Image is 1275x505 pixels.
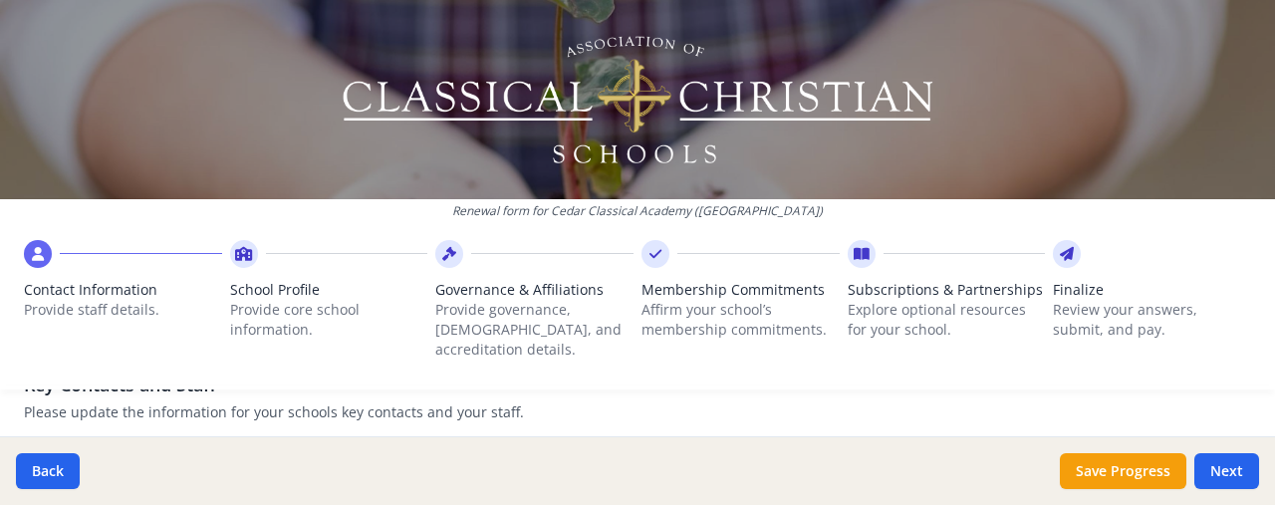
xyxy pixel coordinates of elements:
p: Explore optional resources for your school. [848,300,1046,340]
p: Provide staff details. [24,300,222,320]
button: Back [16,453,80,489]
img: Logo [340,30,936,169]
span: Governance & Affiliations [435,280,634,300]
p: Review your answers, submit, and pay. [1053,300,1251,340]
span: Contact Information [24,280,222,300]
p: Affirm your school’s membership commitments. [641,300,840,340]
span: Membership Commitments [641,280,840,300]
span: Finalize [1053,280,1251,300]
button: Next [1194,453,1259,489]
p: Please update the information for your schools key contacts and your staff. [24,402,1251,422]
span: School Profile [230,280,428,300]
button: Save Progress [1060,453,1186,489]
p: Provide governance, [DEMOGRAPHIC_DATA], and accreditation details. [435,300,634,360]
p: Provide core school information. [230,300,428,340]
span: Subscriptions & Partnerships [848,280,1046,300]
